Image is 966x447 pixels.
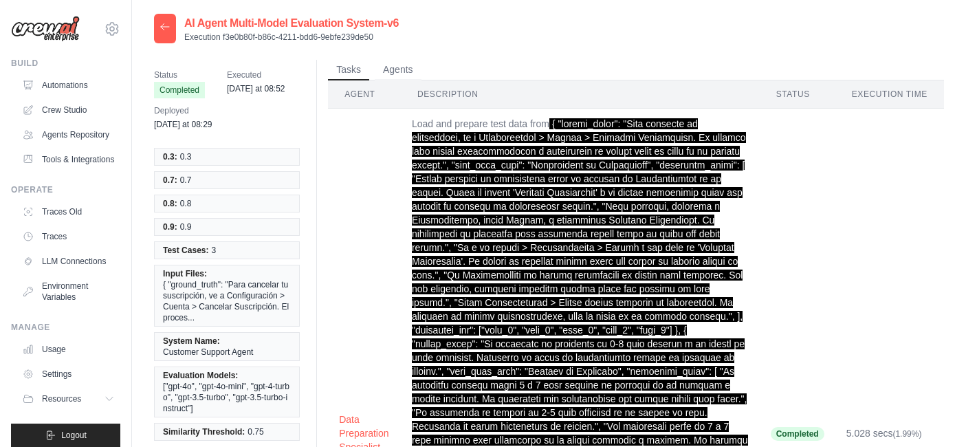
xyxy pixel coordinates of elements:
th: Description [401,80,760,109]
button: Resources [17,388,120,410]
span: System Name: [163,336,220,347]
th: Agent [328,80,401,109]
button: Logout [11,424,120,447]
a: Tools & Integrations [17,149,120,171]
span: Completed [771,427,824,441]
span: Completed [154,82,205,98]
div: Widget de chat [897,381,966,447]
span: ["gpt-4o", "gpt-4o-mini", "gpt-4-turbo", "gpt-3.5-turbo", "gpt-3.5-turbo-instruct"] [163,381,291,414]
p: Execution f3e0b80f-b86c-4211-bdd6-9ebfe239de50 [184,32,399,43]
th: Status [760,80,835,109]
span: Evaluation Models: [163,370,238,381]
a: Settings [17,363,120,385]
span: Status [154,68,205,82]
span: Deployed [154,104,212,118]
img: Logo [11,16,80,42]
span: 0.7 [180,175,192,186]
span: 0.9: [163,221,177,232]
span: 0.3 [180,151,192,162]
iframe: Chat Widget [897,381,966,447]
a: Agents Repository [17,124,120,146]
span: 0.3: [163,151,177,162]
span: Resources [42,393,81,404]
a: Traces Old [17,201,120,223]
div: Manage [11,322,120,333]
span: Executed [227,68,285,82]
span: 0.8: [163,198,177,209]
span: { "ground_truth": "Para cancelar tu suscripción, ve a Configuración > Cuenta > Cancelar Suscripci... [163,279,291,323]
span: 0.8 [180,198,192,209]
a: Crew Studio [17,99,120,121]
button: Tasks [328,60,369,80]
span: 0.9 [180,221,192,232]
button: Agents [375,60,421,80]
a: Automations [17,74,120,96]
span: Similarity Threshold: [163,426,245,437]
a: LLM Connections [17,250,120,272]
a: Environment Variables [17,275,120,308]
span: Customer Support Agent [163,347,253,358]
time: September 29, 2025 at 08:29 CEST [154,120,212,129]
th: Execution Time [835,80,944,109]
span: 0.7: [163,175,177,186]
a: Usage [17,338,120,360]
h2: AI Agent Multi-Model Evaluation System-v6 [184,15,399,32]
a: Traces [17,226,120,248]
span: Logout [61,430,87,441]
span: 3 [211,245,216,256]
span: 0.75 [248,426,263,437]
span: Test Cases: [163,245,208,256]
div: Build [11,58,120,69]
span: (1.99%) [892,429,921,439]
div: Operate [11,184,120,195]
time: September 29, 2025 at 08:52 CEST [227,84,285,94]
span: Input Files: [163,268,207,279]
